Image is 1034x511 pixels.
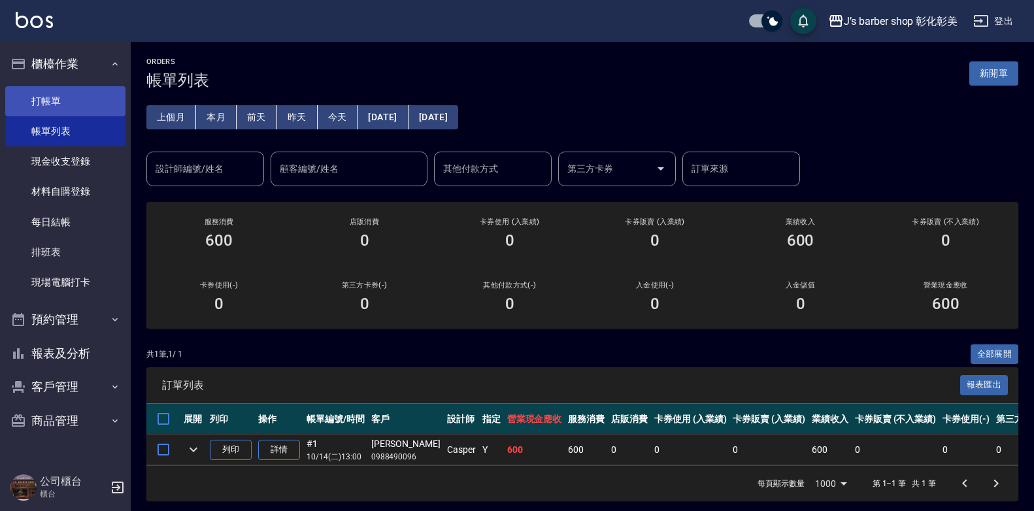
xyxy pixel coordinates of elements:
[444,435,479,465] td: Casper
[565,435,608,465] td: 600
[444,404,479,435] th: 設計師
[5,303,125,337] button: 預約管理
[5,86,125,116] a: 打帳單
[360,295,369,313] h3: 0
[968,9,1018,33] button: 登出
[371,437,441,451] div: [PERSON_NAME]
[823,8,963,35] button: J’s barber shop 彰化彰美
[277,105,318,129] button: 昨天
[40,475,107,488] h5: 公司櫃台
[5,404,125,438] button: 商品管理
[237,105,277,129] button: 前天
[360,231,369,250] h3: 0
[873,478,936,489] p: 第 1–1 筆 共 1 筆
[162,281,276,289] h2: 卡券使用(-)
[210,440,252,460] button: 列印
[146,105,196,129] button: 上個月
[5,267,125,297] a: 現場電腦打卡
[650,231,659,250] h3: 0
[960,378,1009,391] a: 報表匯出
[180,404,207,435] th: 展開
[941,231,950,250] h3: 0
[598,281,712,289] h2: 入金使用(-)
[5,370,125,404] button: 客戶管理
[5,146,125,176] a: 現金收支登錄
[368,404,444,435] th: 客戶
[650,295,659,313] h3: 0
[453,281,567,289] h2: 其他付款方式(-)
[787,231,814,250] h3: 600
[598,218,712,226] h2: 卡券販賣 (入業績)
[453,218,567,226] h2: 卡券使用 (入業績)
[743,218,857,226] h2: 業績收入
[5,116,125,146] a: 帳單列表
[146,58,209,66] h2: ORDERS
[651,404,730,435] th: 卡券使用 (入業績)
[565,404,608,435] th: 服務消費
[505,231,514,250] h3: 0
[5,237,125,267] a: 排班表
[969,67,1018,79] a: 新開單
[729,404,809,435] th: 卡券販賣 (入業績)
[810,466,852,501] div: 1000
[303,435,368,465] td: #1
[307,451,365,463] p: 10/14 (二) 13:00
[608,435,651,465] td: 0
[505,295,514,313] h3: 0
[5,176,125,206] a: 材料自購登錄
[146,71,209,90] h3: 帳單列表
[16,12,53,28] img: Logo
[852,435,939,465] td: 0
[889,218,1003,226] h2: 卡券販賣 (不入業績)
[162,379,960,392] span: 訂單列表
[650,158,671,179] button: Open
[307,281,421,289] h2: 第三方卡券(-)
[303,404,368,435] th: 帳單編號/時間
[971,344,1019,365] button: 全部展開
[758,478,805,489] p: 每頁顯示數量
[479,435,504,465] td: Y
[196,105,237,129] button: 本月
[307,218,421,226] h2: 店販消費
[743,281,857,289] h2: 入金儲值
[809,404,852,435] th: 業績收入
[371,451,441,463] p: 0988490096
[5,337,125,371] button: 報表及分析
[889,281,1003,289] h2: 營業現金應收
[205,231,233,250] h3: 600
[844,13,958,29] div: J’s barber shop 彰化彰美
[5,47,125,81] button: 櫃檯作業
[479,404,504,435] th: 指定
[40,488,107,500] p: 櫃台
[207,404,255,435] th: 列印
[809,435,852,465] td: 600
[10,474,37,501] img: Person
[146,348,182,360] p: 共 1 筆, 1 / 1
[729,435,809,465] td: 0
[608,404,651,435] th: 店販消費
[504,435,565,465] td: 600
[796,295,805,313] h3: 0
[852,404,939,435] th: 卡券販賣 (不入業績)
[939,404,993,435] th: 卡券使用(-)
[409,105,458,129] button: [DATE]
[932,295,959,313] h3: 600
[969,61,1018,86] button: 新開單
[258,440,300,460] a: 詳情
[790,8,816,34] button: save
[358,105,408,129] button: [DATE]
[960,375,1009,395] button: 報表匯出
[939,435,993,465] td: 0
[162,218,276,226] h3: 服務消費
[255,404,303,435] th: 操作
[184,440,203,459] button: expand row
[5,207,125,237] a: 每日結帳
[318,105,358,129] button: 今天
[504,404,565,435] th: 營業現金應收
[651,435,730,465] td: 0
[214,295,224,313] h3: 0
